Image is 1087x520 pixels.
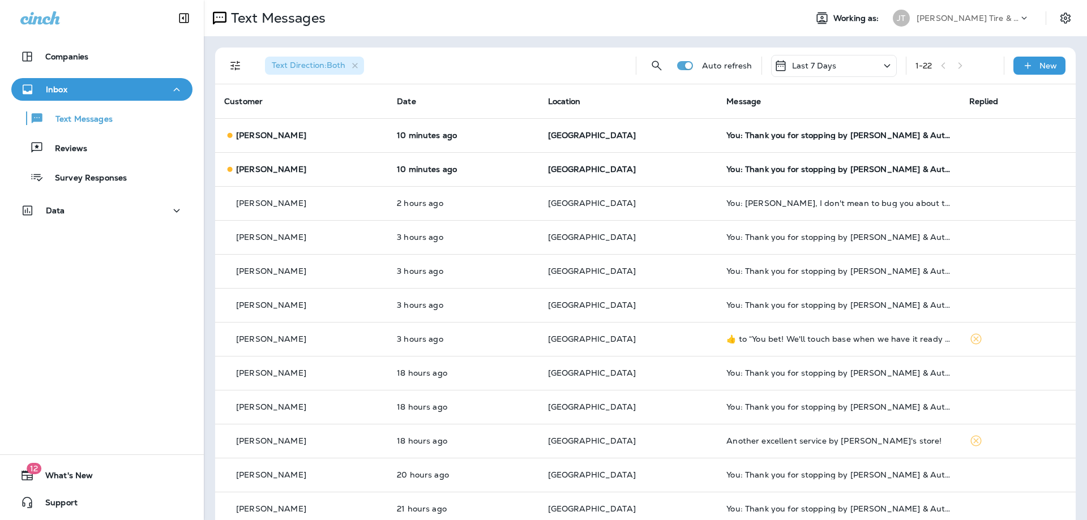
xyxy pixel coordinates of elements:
[726,504,951,513] div: You: Thank you for stopping by Jensen Tire & Auto - North 90th Street. Please take 30 seconds to ...
[548,266,636,276] span: [GEOGRAPHIC_DATA]
[46,85,67,94] p: Inbox
[236,368,306,377] p: [PERSON_NAME]
[11,165,192,189] button: Survey Responses
[397,402,529,411] p: Aug 11, 2025 04:40 PM
[11,199,192,222] button: Data
[45,52,88,61] p: Companies
[226,10,326,27] p: Text Messages
[548,334,636,344] span: [GEOGRAPHIC_DATA]
[893,10,910,27] div: JT
[726,96,761,106] span: Message
[224,54,247,77] button: Filters
[236,402,306,411] p: [PERSON_NAME]
[548,96,581,106] span: Location
[702,61,752,70] p: Auto refresh
[548,198,636,208] span: [GEOGRAPHIC_DATA]
[236,334,306,343] p: [PERSON_NAME]
[548,436,636,446] span: [GEOGRAPHIC_DATA]
[236,436,306,445] p: [PERSON_NAME]
[726,368,951,377] div: You: Thank you for stopping by Jensen Tire & Auto - North 90th Street. Please take 30 seconds to ...
[548,402,636,412] span: [GEOGRAPHIC_DATA]
[397,300,529,310] p: Aug 12, 2025 08:05 AM
[726,233,951,242] div: You: Thank you for stopping by Jensen Tire & Auto - North 90th Street. Please take 30 seconds to ...
[265,57,364,75] div: Text Direction:Both
[397,96,416,106] span: Date
[236,199,306,208] p: [PERSON_NAME]
[917,14,1018,23] p: [PERSON_NAME] Tire & Auto
[726,436,951,445] div: Another excellent service by Shane's store!
[11,106,192,130] button: Text Messages
[11,491,192,514] button: Support
[726,300,951,310] div: You: Thank you for stopping by Jensen Tire & Auto - North 90th Street. Please take 30 seconds to ...
[46,206,65,215] p: Data
[236,233,306,242] p: [PERSON_NAME]
[397,165,529,174] p: Aug 12, 2025 10:56 AM
[726,199,951,208] div: You: Eric, I don't mean to bug you about the Jeep, I have parts here waiting for it but if he's n...
[792,61,837,70] p: Last 7 Days
[548,164,636,174] span: [GEOGRAPHIC_DATA]
[397,131,529,140] p: Aug 12, 2025 10:56 AM
[548,300,636,310] span: [GEOGRAPHIC_DATA]
[645,54,668,77] button: Search Messages
[224,96,263,106] span: Customer
[236,300,306,310] p: [PERSON_NAME]
[397,436,529,445] p: Aug 11, 2025 04:18 PM
[168,7,200,29] button: Collapse Sidebar
[548,504,636,514] span: [GEOGRAPHIC_DATA]
[11,78,192,101] button: Inbox
[397,470,529,479] p: Aug 11, 2025 02:40 PM
[236,267,306,276] p: [PERSON_NAME]
[236,131,306,140] p: [PERSON_NAME]
[34,471,93,484] span: What's New
[397,334,529,343] p: Aug 12, 2025 08:00 AM
[272,60,345,70] span: Text Direction : Both
[11,136,192,160] button: Reviews
[548,130,636,140] span: [GEOGRAPHIC_DATA]
[1055,8,1076,28] button: Settings
[27,463,41,474] span: 12
[34,498,78,512] span: Support
[236,165,306,174] p: [PERSON_NAME]
[833,14,881,23] span: Working as:
[236,470,306,479] p: [PERSON_NAME]
[44,173,127,184] p: Survey Responses
[1039,61,1057,70] p: New
[236,504,306,513] p: [PERSON_NAME]
[397,267,529,276] p: Aug 12, 2025 08:05 AM
[44,144,87,154] p: Reviews
[11,464,192,487] button: 12What's New
[726,470,951,479] div: You: Thank you for stopping by Jensen Tire & Auto - North 90th Street. Please take 30 seconds to ...
[726,334,951,343] div: ​👍​ to “ You bet! We'll touch base when we have it ready to go! ”
[726,165,951,174] div: You: Thank you for stopping by Jensen Tire & Auto - North 90th Street. Please take 30 seconds to ...
[397,199,529,208] p: Aug 12, 2025 08:17 AM
[397,368,529,377] p: Aug 11, 2025 04:41 PM
[915,61,932,70] div: 1 - 22
[11,45,192,68] button: Companies
[397,504,529,513] p: Aug 11, 2025 01:43 PM
[44,114,113,125] p: Text Messages
[726,402,951,411] div: You: Thank you for stopping by Jensen Tire & Auto - North 90th Street. Please take 30 seconds to ...
[726,131,951,140] div: You: Thank you for stopping by Jensen Tire & Auto - North 90th Street. Please take 30 seconds to ...
[548,232,636,242] span: [GEOGRAPHIC_DATA]
[397,233,529,242] p: Aug 12, 2025 08:05 AM
[548,470,636,480] span: [GEOGRAPHIC_DATA]
[969,96,999,106] span: Replied
[726,267,951,276] div: You: Thank you for stopping by Jensen Tire & Auto - North 90th Street. Please take 30 seconds to ...
[548,368,636,378] span: [GEOGRAPHIC_DATA]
